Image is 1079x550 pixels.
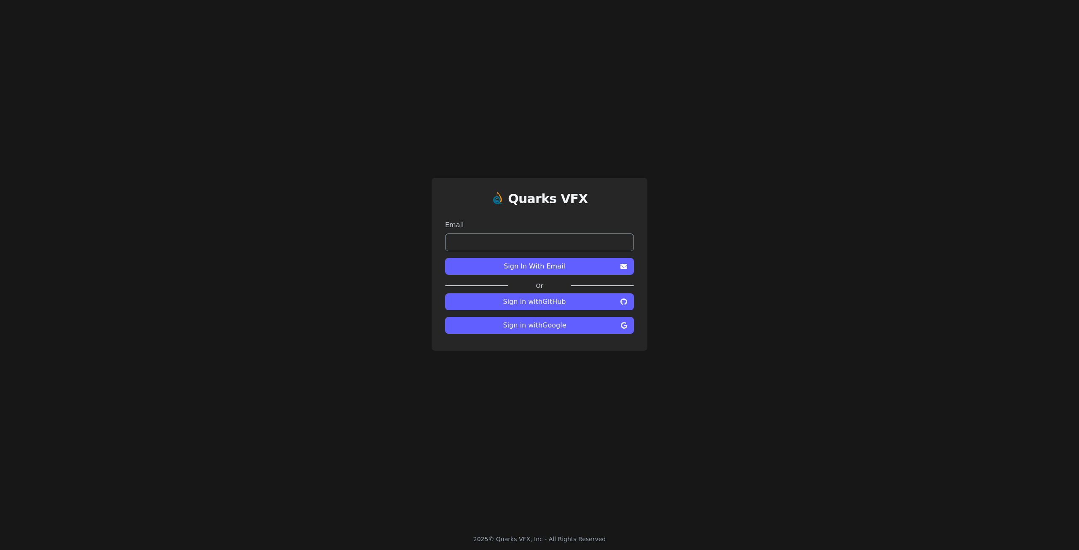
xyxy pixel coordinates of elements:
div: 2025 © Quarks VFX, Inc - All Rights Reserved [473,535,606,543]
h1: Quarks VFX [508,191,588,207]
span: Sign in with Google [452,320,617,330]
a: Quarks VFX [508,191,588,213]
label: Or [508,282,571,290]
span: Sign in with GitHub [452,297,617,307]
button: Sign In With Email [445,258,634,275]
label: Email [445,220,634,230]
span: Sign In With Email [452,261,617,271]
button: Sign in withGitHub [445,293,634,310]
button: Sign in withGoogle [445,317,634,334]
